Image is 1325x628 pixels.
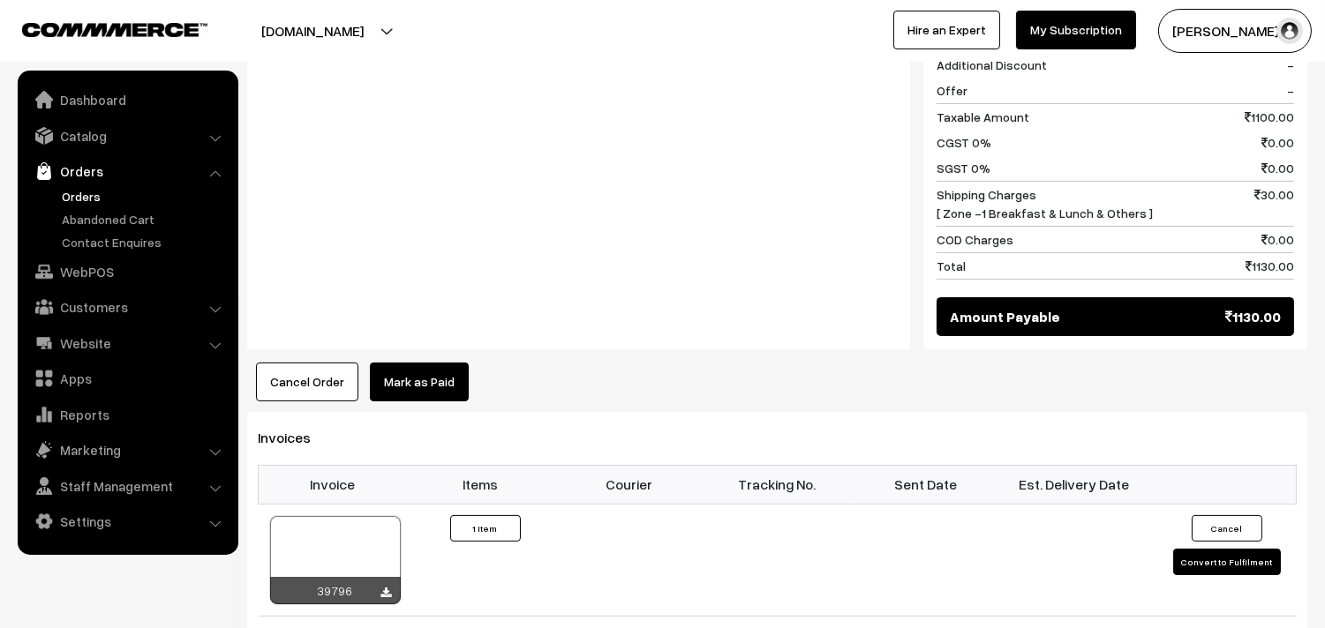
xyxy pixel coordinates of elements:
[1287,56,1294,74] span: -
[22,434,232,466] a: Marketing
[1192,515,1262,542] button: Cancel
[22,470,232,502] a: Staff Management
[937,133,991,152] span: CGST 0%
[22,18,177,39] a: COMMMERCE
[57,210,232,228] a: Abandoned Cart
[22,327,232,359] a: Website
[57,187,232,206] a: Orders
[22,399,232,430] a: Reports
[22,155,232,187] a: Orders
[937,185,1153,222] span: Shipping Charges [ Zone -1 Breakfast & Lunch & Others ]
[407,465,555,504] th: Items
[1254,185,1294,222] span: 30.00
[22,291,232,323] a: Customers
[1261,133,1294,152] span: 0.00
[852,465,1000,504] th: Sent Date
[1000,465,1148,504] th: Est. Delivery Date
[1246,257,1294,275] span: 1130.00
[937,81,967,100] span: Offer
[370,363,469,401] a: Mark as Paid
[22,120,232,152] a: Catalog
[555,465,704,504] th: Courier
[1225,306,1281,327] span: 1130.00
[1276,18,1303,44] img: user
[57,233,232,251] a: Contact Enquires
[937,257,966,275] span: Total
[1016,11,1136,49] a: My Subscription
[1173,549,1281,575] button: Convert to Fulfilment
[1158,9,1312,53] button: [PERSON_NAME] s…
[950,306,1060,327] span: Amount Payable
[22,505,232,537] a: Settings
[258,429,332,446] span: Invoices
[704,465,852,504] th: Tracking No.
[1245,108,1294,126] span: 1100.00
[22,363,232,394] a: Apps
[1261,230,1294,249] span: 0.00
[937,159,990,177] span: SGST 0%
[1261,159,1294,177] span: 0.00
[256,363,358,401] button: Cancel Order
[259,465,407,504] th: Invoice
[893,11,1000,49] a: Hire an Expert
[22,23,207,36] img: COMMMERCE
[1287,81,1294,100] span: -
[450,515,521,542] button: 1 Item
[937,108,1029,126] span: Taxable Amount
[937,56,1047,74] span: Additional Discount
[22,84,232,116] a: Dashboard
[270,577,401,604] div: 39796
[937,230,1013,249] span: COD Charges
[200,9,425,53] button: [DOMAIN_NAME]
[22,256,232,288] a: WebPOS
